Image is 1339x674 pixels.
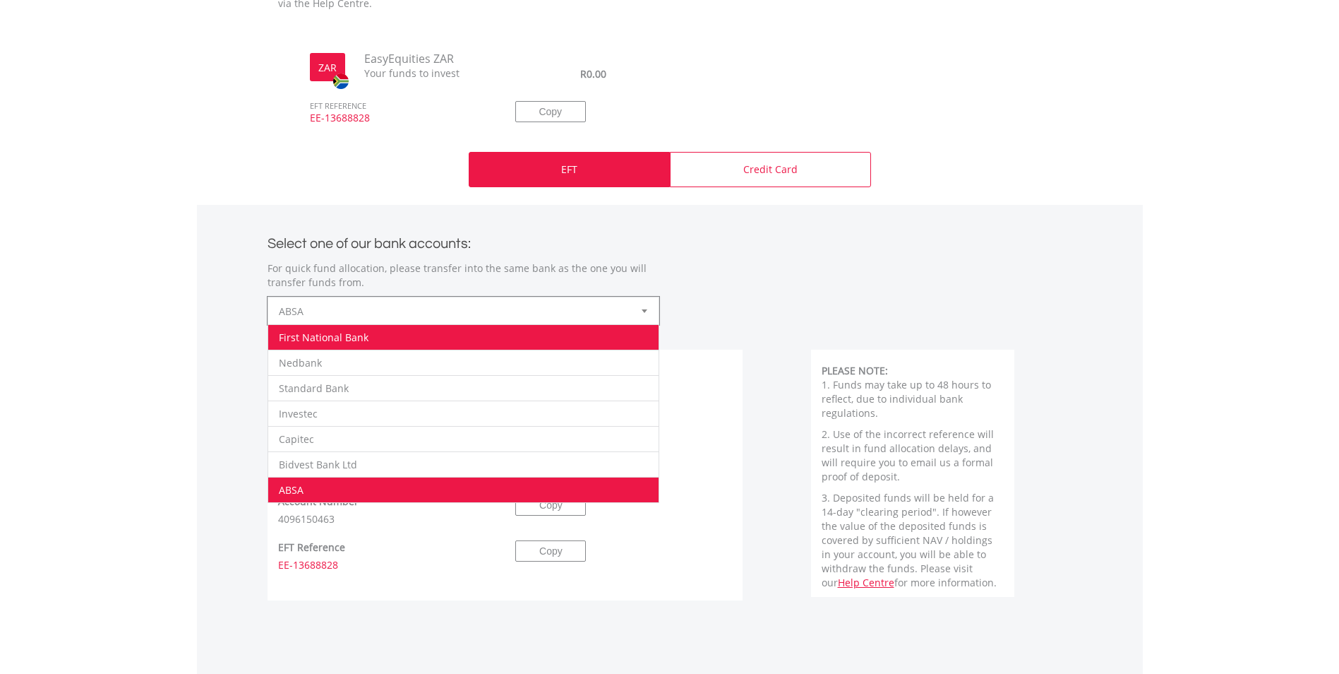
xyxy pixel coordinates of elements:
p: 3. Deposited funds will be held for a 14-day "clearing period". If however the value of the depos... [822,491,1004,590]
button: Copy [515,101,586,122]
label: EFT Reference [278,540,345,555]
li: First National Bank [268,324,659,350]
span: EFT REFERENCE [299,81,494,112]
span: EasyEquities ZAR [354,51,495,67]
b: PLEASE NOTE: [822,364,888,377]
li: Nedbank [268,350,659,375]
button: Copy [515,540,586,562]
p: 1. Funds may take up to 48 hours to reflect, due to individual bank regulations. [822,378,1004,420]
li: Investec [268,401,659,426]
span: ABSA [279,297,627,326]
p: Credit Card [743,162,798,177]
label: ZAR [318,61,337,75]
span: EE-13688828 [278,558,338,572]
li: Standard Bank [268,375,659,401]
span: EE-13688828 [299,111,494,138]
li: Capitec [268,426,659,451]
p: EFT [561,162,577,177]
span: 4096150463 [278,512,335,526]
a: Help Centre [838,576,894,589]
p: 2. Use of the incorrect reference will result in fund allocation delays, and will require you to ... [822,427,1004,484]
label: Select one of our bank accounts: [268,232,471,251]
span: Your funds to invest [354,66,495,81]
span: R0.00 [580,67,606,81]
li: Bidvest Bank Ltd [268,451,659,477]
button: Copy [515,495,586,516]
p: For quick fund allocation, please transfer into the same bank as the one you will transfer funds ... [268,261,659,290]
li: ABSA [268,477,659,502]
